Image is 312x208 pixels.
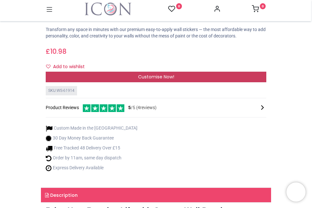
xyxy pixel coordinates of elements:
div: SKU: WS-61914 [46,86,77,95]
img: Icon Wall Stickers [85,3,131,15]
span: /5 ( 4 reviews) [128,105,157,111]
sup: 0 [260,3,266,9]
li: Express Delivery Available [46,165,137,172]
sup: 0 [176,3,182,9]
li: 30 Day Money Back Guarantee [46,135,137,142]
div: Product Reviews [46,103,266,112]
a: Description [41,188,271,203]
li: Custom Made in the [GEOGRAPHIC_DATA] [46,125,137,132]
span: Customise Now! [138,74,174,80]
a: Account Info [214,7,221,12]
i: Add to wishlist [46,64,51,69]
a: 0 [168,5,182,13]
span: £ [46,47,66,56]
li: Order by 11am, same day dispatch [46,155,137,162]
a: 0 [252,7,266,12]
span: 5 [128,105,131,110]
a: Logo of Icon Wall Stickers [85,3,131,15]
p: Transform any space in minutes with our premium easy-to-apply wall stickers — the most affordable... [46,27,266,39]
li: Free Tracked 48 Delivery Over £15 [46,145,137,152]
button: Add to wishlistAdd to wishlist [46,61,90,72]
iframe: Brevo live chat [286,182,306,202]
span: 10.98 [50,47,66,56]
